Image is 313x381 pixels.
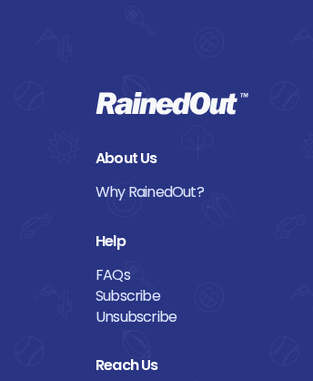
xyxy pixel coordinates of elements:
[96,181,217,202] a: Why RainedOut?
[96,148,217,169] div: About Us
[96,285,217,306] a: Subscribe
[96,264,217,285] a: FAQs
[96,231,217,252] div: Help
[96,355,217,376] div: Reach Us
[96,306,217,327] a: Unsubscribe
